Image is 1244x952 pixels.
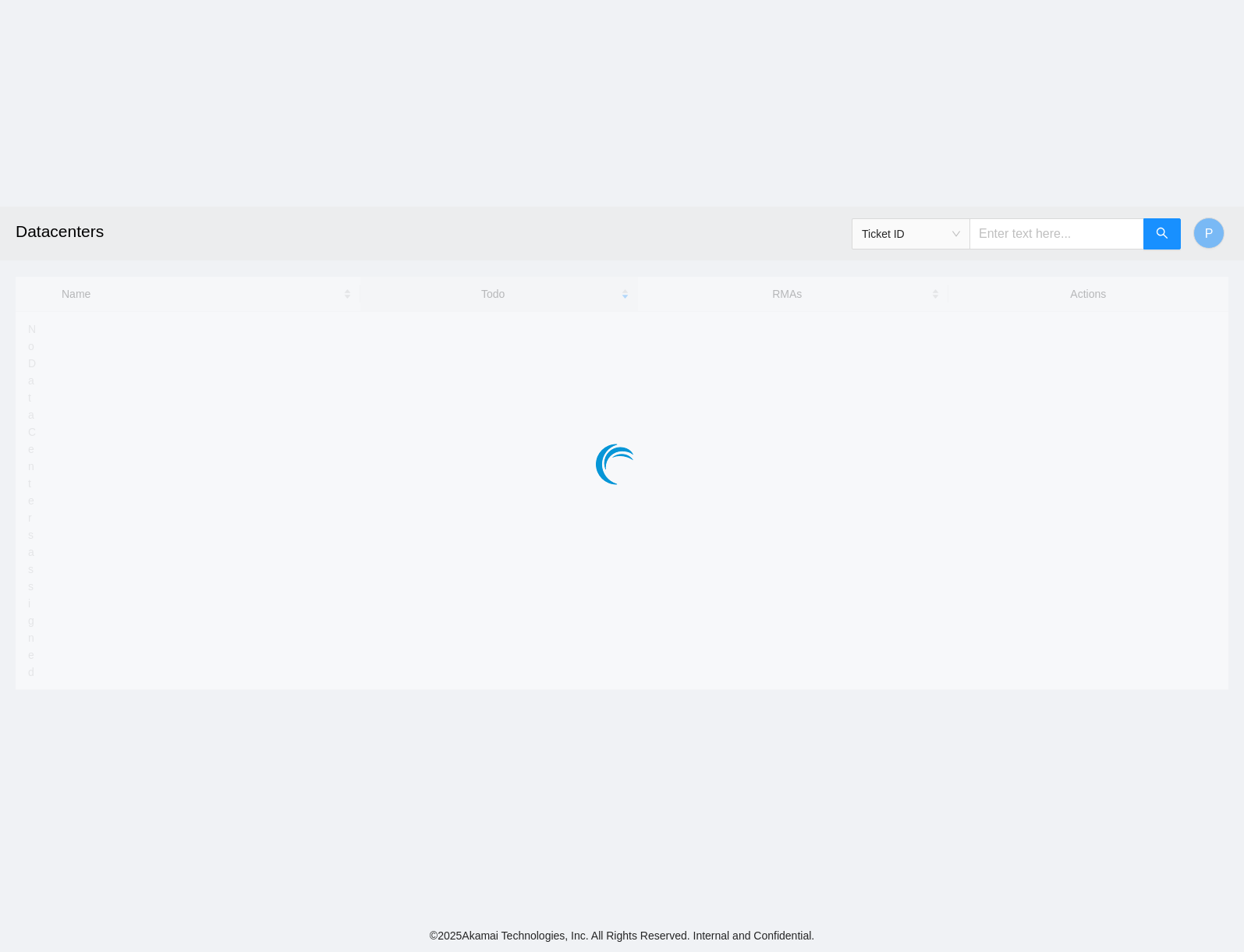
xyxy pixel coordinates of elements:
[1193,218,1225,249] button: P
[1205,224,1214,243] span: P
[969,218,1144,250] input: Enter text here...
[16,207,865,257] h2: Datacenters
[1143,218,1181,250] button: search
[862,222,960,246] span: Ticket ID
[1156,227,1168,242] span: search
